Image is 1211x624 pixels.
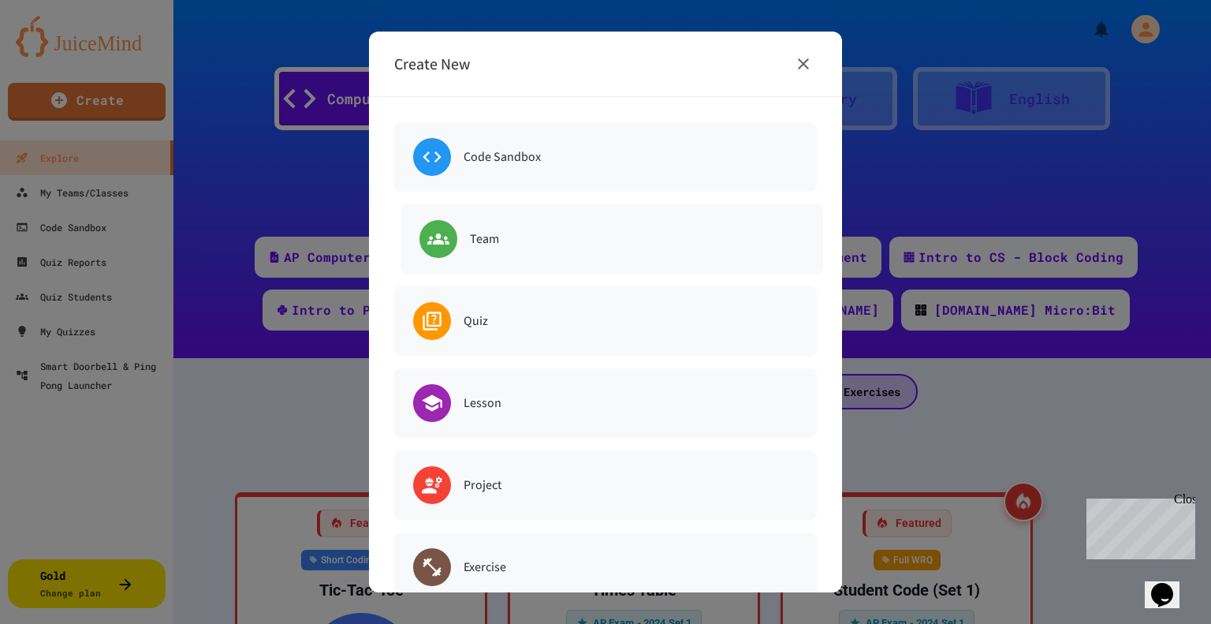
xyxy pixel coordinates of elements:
h6: Project [464,474,501,496]
iframe: chat widget [1145,561,1195,608]
h6: Exercise [464,556,506,578]
h6: Lesson [464,392,501,414]
h6: Code Sandbox [464,146,541,168]
h6: Create New [394,51,777,77]
h6: Quiz [464,310,488,332]
iframe: chat widget [1080,492,1195,559]
div: Chat with us now!Close [6,6,109,100]
h6: Team [470,228,499,250]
